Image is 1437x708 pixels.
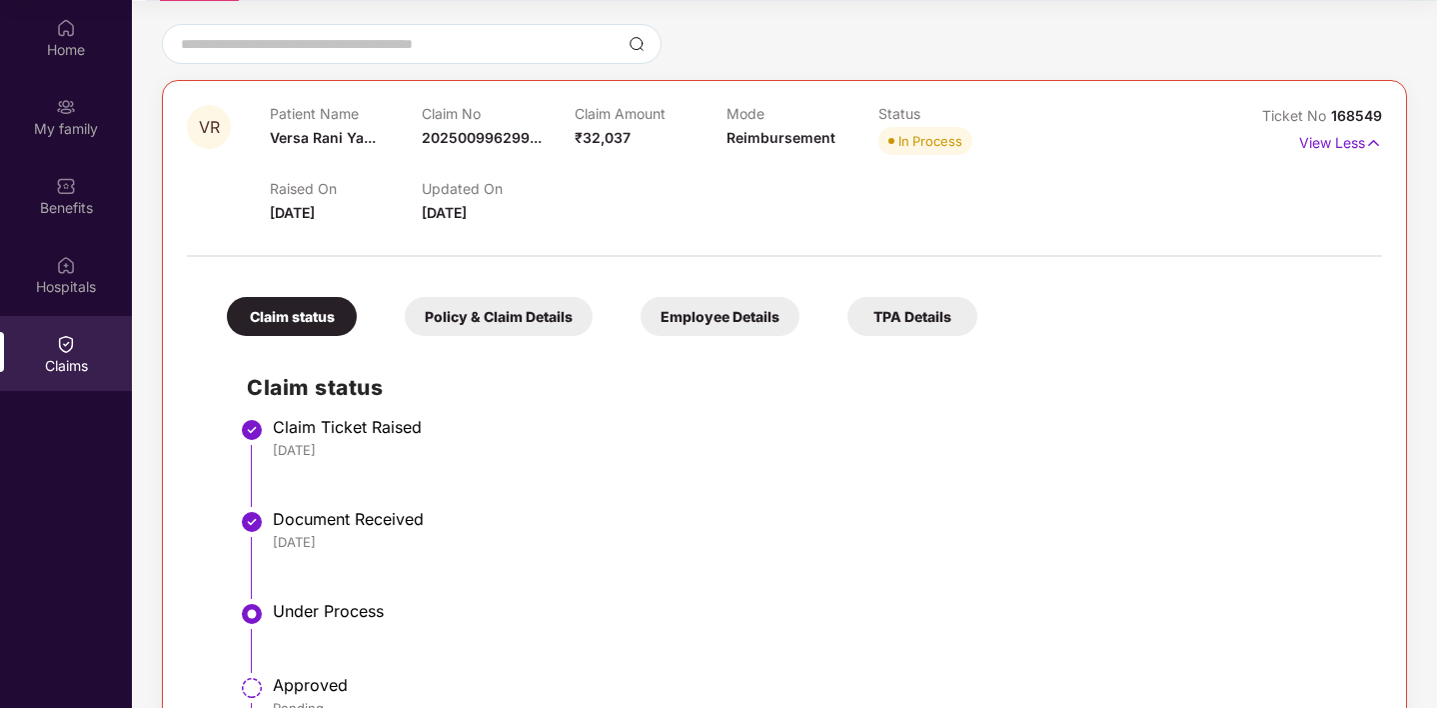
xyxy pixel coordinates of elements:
[1331,107,1382,124] span: 168549
[847,297,977,336] div: TPA Details
[247,371,1362,404] h2: Claim status
[1299,127,1382,154] p: View Less
[273,601,1362,621] div: Under Process
[240,676,264,700] img: svg+xml;base64,PHN2ZyBpZD0iU3RlcC1QZW5kaW5nLTMyeDMyIiB4bWxucz0iaHR0cDovL3d3dy53My5vcmcvMjAwMC9zdm...
[641,297,799,336] div: Employee Details
[726,105,878,122] p: Mode
[273,441,1362,459] div: [DATE]
[270,129,376,146] span: Versa Rani Ya...
[240,418,264,442] img: svg+xml;base64,PHN2ZyBpZD0iU3RlcC1Eb25lLTMyeDMyIiB4bWxucz0iaHR0cDovL3d3dy53My5vcmcvMjAwMC9zdmciIH...
[273,675,1362,695] div: Approved
[227,297,357,336] div: Claim status
[422,105,574,122] p: Claim No
[726,129,835,146] span: Reimbursement
[422,204,467,221] span: [DATE]
[199,119,220,136] span: VR
[270,105,422,122] p: Patient Name
[240,510,264,534] img: svg+xml;base64,PHN2ZyBpZD0iU3RlcC1Eb25lLTMyeDMyIiB4bWxucz0iaHR0cDovL3d3dy53My5vcmcvMjAwMC9zdmciIH...
[270,204,315,221] span: [DATE]
[273,417,1362,437] div: Claim Ticket Raised
[878,105,1030,122] p: Status
[1365,132,1382,154] img: svg+xml;base64,PHN2ZyB4bWxucz0iaHR0cDovL3d3dy53My5vcmcvMjAwMC9zdmciIHdpZHRoPSIxNyIgaGVpZ2h0PSIxNy...
[56,255,76,275] img: svg+xml;base64,PHN2ZyBpZD0iSG9zcGl0YWxzIiB4bWxucz0iaHR0cDovL3d3dy53My5vcmcvMjAwMC9zdmciIHdpZHRoPS...
[898,131,962,151] div: In Process
[56,97,76,117] img: svg+xml;base64,PHN2ZyB3aWR0aD0iMjAiIGhlaWdodD0iMjAiIHZpZXdCb3g9IjAgMCAyMCAyMCIgZmlsbD0ibm9uZSIgeG...
[270,180,422,197] p: Raised On
[422,180,574,197] p: Updated On
[240,602,264,626] img: svg+xml;base64,PHN2ZyBpZD0iU3RlcC1BY3RpdmUtMzJ4MzIiIHhtbG5zPSJodHRwOi8vd3d3LnczLm9yZy8yMDAwL3N2Zy...
[56,334,76,354] img: svg+xml;base64,PHN2ZyBpZD0iQ2xhaW0iIHhtbG5zPSJodHRwOi8vd3d3LnczLm9yZy8yMDAwL3N2ZyIgd2lkdGg9IjIwIi...
[56,176,76,196] img: svg+xml;base64,PHN2ZyBpZD0iQmVuZWZpdHMiIHhtbG5zPSJodHRwOi8vd3d3LnczLm9yZy8yMDAwL3N2ZyIgd2lkdGg9Ij...
[273,509,1362,529] div: Document Received
[575,105,726,122] p: Claim Amount
[405,297,593,336] div: Policy & Claim Details
[629,36,645,52] img: svg+xml;base64,PHN2ZyBpZD0iU2VhcmNoLTMyeDMyIiB4bWxucz0iaHR0cDovL3d3dy53My5vcmcvMjAwMC9zdmciIHdpZH...
[56,18,76,38] img: svg+xml;base64,PHN2ZyBpZD0iSG9tZSIgeG1sbnM9Imh0dHA6Ly93d3cudzMub3JnLzIwMDAvc3ZnIiB3aWR0aD0iMjAiIG...
[575,129,631,146] span: ₹32,037
[273,533,1362,551] div: [DATE]
[422,129,542,146] span: 202500996299...
[1262,107,1331,124] span: Ticket No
